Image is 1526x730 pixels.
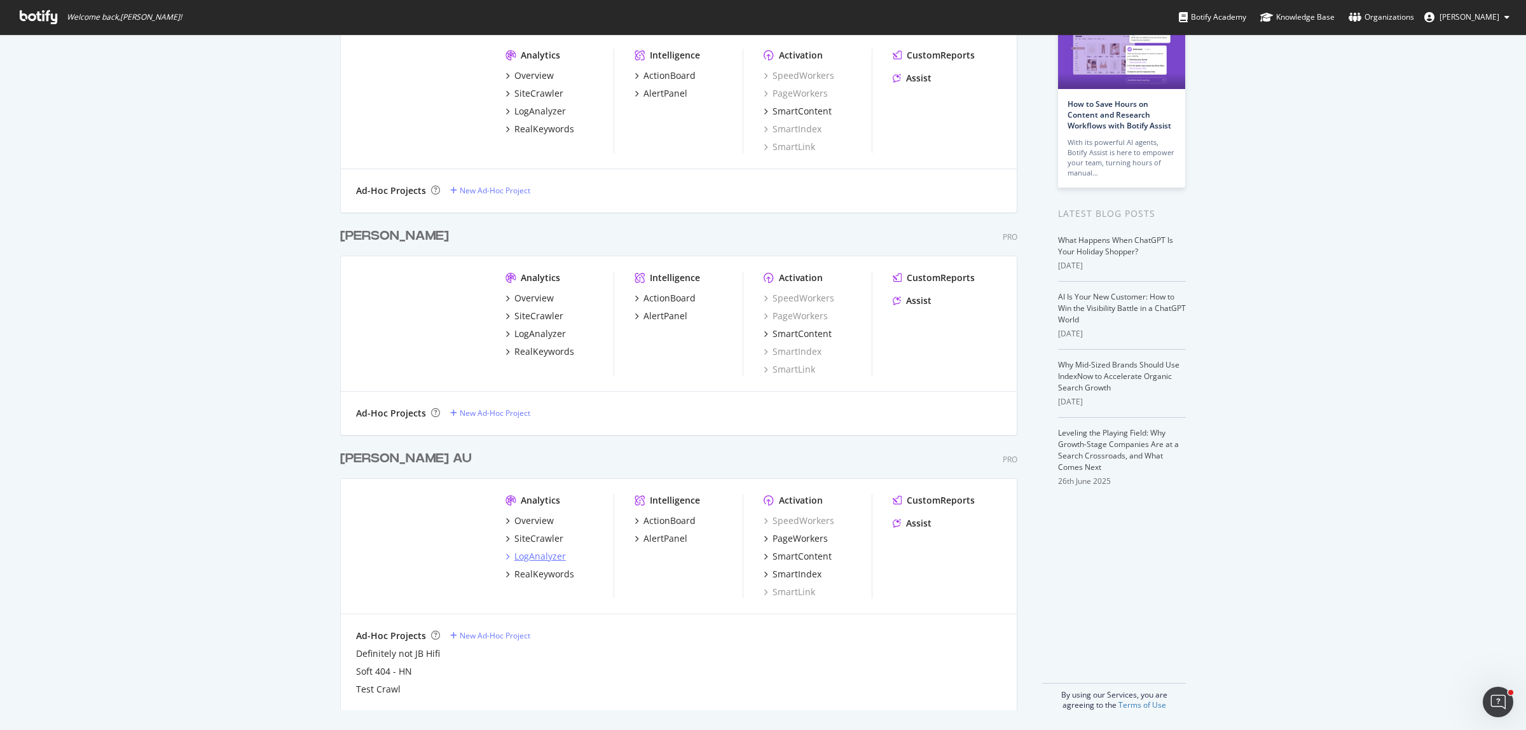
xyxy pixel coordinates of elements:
[764,363,815,376] a: SmartLink
[1058,22,1185,89] img: How to Save Hours on Content and Research Workflows with Botify Assist
[521,272,560,284] div: Analytics
[340,227,454,245] a: [PERSON_NAME]
[1414,7,1520,27] button: [PERSON_NAME]
[514,292,554,305] div: Overview
[1118,699,1166,710] a: Terms of Use
[779,272,823,284] div: Activation
[450,630,530,641] a: New Ad-Hoc Project
[1483,687,1513,717] iframe: Intercom live chat
[340,450,472,468] div: [PERSON_NAME] AU
[521,494,560,507] div: Analytics
[1058,260,1186,272] div: [DATE]
[1179,11,1246,24] div: Botify Academy
[907,49,975,62] div: CustomReports
[514,69,554,82] div: Overview
[650,272,700,284] div: Intelligence
[773,532,828,545] div: PageWorkers
[450,408,530,418] a: New Ad-Hoc Project
[779,494,823,507] div: Activation
[650,494,700,507] div: Intelligence
[764,69,834,82] a: SpeedWorkers
[450,185,530,196] a: New Ad-Hoc Project
[764,345,821,358] a: SmartIndex
[1058,396,1186,408] div: [DATE]
[1058,207,1186,221] div: Latest Blog Posts
[764,586,815,598] a: SmartLink
[643,69,696,82] div: ActionBoard
[764,568,821,581] a: SmartIndex
[356,647,440,660] a: Definitely not JB Hifi
[1042,683,1186,710] div: By using our Services, you are agreeing to the
[635,514,696,527] a: ActionBoard
[1058,359,1179,393] a: Why Mid-Sized Brands Should Use IndexNow to Accelerate Organic Search Growth
[1349,11,1414,24] div: Organizations
[643,514,696,527] div: ActionBoard
[1003,231,1017,242] div: Pro
[514,123,574,135] div: RealKeywords
[893,517,931,530] a: Assist
[643,532,687,545] div: AlertPanel
[764,327,832,340] a: SmartContent
[514,568,574,581] div: RealKeywords
[643,292,696,305] div: ActionBoard
[505,310,563,322] a: SiteCrawler
[1058,291,1186,325] a: AI Is Your New Customer: How to Win the Visibility Battle in a ChatGPT World
[514,87,563,100] div: SiteCrawler
[505,327,566,340] a: LogAnalyzer
[1260,11,1335,24] div: Knowledge Base
[906,72,931,85] div: Assist
[356,272,485,375] img: www.joycemayne.com.au
[514,310,563,322] div: SiteCrawler
[356,49,485,152] img: www.domayne.com.au
[340,450,477,468] a: [PERSON_NAME] AU
[1058,476,1186,487] div: 26th June 2025
[650,49,700,62] div: Intelligence
[773,105,832,118] div: SmartContent
[764,532,828,545] a: PageWorkers
[893,49,975,62] a: CustomReports
[514,105,566,118] div: LogAnalyzer
[764,123,821,135] a: SmartIndex
[505,568,574,581] a: RealKeywords
[764,550,832,563] a: SmartContent
[356,184,426,197] div: Ad-Hoc Projects
[505,345,574,358] a: RealKeywords
[764,514,834,527] div: SpeedWorkers
[907,494,975,507] div: CustomReports
[893,294,931,307] a: Assist
[764,292,834,305] a: SpeedWorkers
[906,294,931,307] div: Assist
[356,494,485,597] img: harveynorman.com.au
[505,514,554,527] a: Overview
[779,49,823,62] div: Activation
[764,310,828,322] a: PageWorkers
[505,105,566,118] a: LogAnalyzer
[514,327,566,340] div: LogAnalyzer
[635,69,696,82] a: ActionBoard
[1058,235,1173,257] a: What Happens When ChatGPT Is Your Holiday Shopper?
[67,12,182,22] span: Welcome back, [PERSON_NAME] !
[356,683,401,696] a: Test Crawl
[635,292,696,305] a: ActionBoard
[505,123,574,135] a: RealKeywords
[764,87,828,100] a: PageWorkers
[514,345,574,358] div: RealKeywords
[1440,11,1499,22] span: Matt Smiles
[773,550,832,563] div: SmartContent
[505,550,566,563] a: LogAnalyzer
[893,494,975,507] a: CustomReports
[764,141,815,153] a: SmartLink
[1068,137,1176,178] div: With its powerful AI agents, Botify Assist is here to empower your team, turning hours of manual…
[773,327,832,340] div: SmartContent
[514,550,566,563] div: LogAnalyzer
[643,310,687,322] div: AlertPanel
[893,272,975,284] a: CustomReports
[514,532,563,545] div: SiteCrawler
[505,292,554,305] a: Overview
